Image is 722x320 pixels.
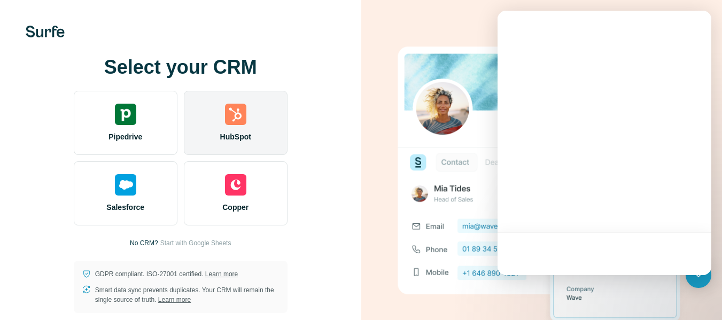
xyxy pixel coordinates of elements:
[220,131,251,142] span: HubSpot
[106,202,144,213] span: Salesforce
[74,57,288,78] h1: Select your CRM
[95,285,279,305] p: Smart data sync prevents duplicates. Your CRM will remain the single source of truth.
[130,238,158,248] p: No CRM?
[686,262,711,288] div: Open Intercom Messenger
[108,131,142,142] span: Pipedrive
[115,104,136,125] img: pipedrive's logo
[205,270,238,278] a: Learn more
[225,174,246,196] img: copper's logo
[158,296,191,303] a: Learn more
[95,269,238,279] p: GDPR compliant. ISO-27001 certified.
[222,202,249,213] span: Copper
[225,104,246,125] img: hubspot's logo
[160,238,231,248] button: Start with Google Sheets
[26,26,65,37] img: Surfe's logo
[115,174,136,196] img: salesforce's logo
